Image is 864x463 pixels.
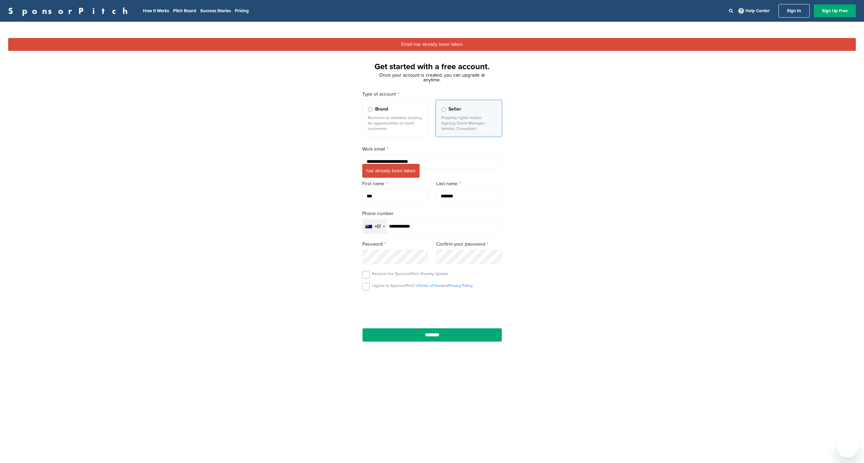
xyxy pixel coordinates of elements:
[235,8,249,14] a: Pricing
[368,107,372,112] input: Brand Business or marketer looking for opportunities to reach customers
[173,8,196,14] a: Pitch Board
[143,8,169,14] a: How It Works
[436,180,502,188] label: Last name
[418,283,441,288] a: Terms of Use
[200,8,231,14] a: Success Stories
[362,146,502,153] label: Work email
[375,105,388,113] span: Brand
[363,219,387,233] div: Selected country
[837,436,859,458] iframe: Button to launch messaging window
[372,271,448,276] p: Receive the SponsorPitch Weekly Update
[379,72,485,83] span: Once your account is created, you can upgrade at anytime.
[362,91,502,98] label: Type of account
[441,107,446,112] input: Seller Property rights holder, Agency, Event Manager, Vendor, Consultant
[354,61,510,73] h1: Get started with a free account.
[372,283,473,288] p: I agree to SponsorPitch’s and
[8,6,132,15] a: SponsorPitch
[362,240,428,248] label: Password
[448,283,473,288] a: Privacy Policy
[368,115,423,131] p: Business or marketer looking for opportunities to reach customers
[362,164,420,178] span: has already been taken
[362,180,428,188] label: First name
[374,224,381,229] div: +61
[8,38,856,51] div: Email has already been taken
[814,4,856,17] a: Sign Up Free
[737,7,771,15] a: Help Center
[448,105,461,113] span: Seller
[441,115,496,131] p: Property rights holder, Agency, Event Manager, Vendor, Consultant
[436,240,502,248] label: Confirm your password
[778,4,810,18] a: Sign In
[362,210,502,217] label: Phone number
[393,298,471,318] iframe: reCAPTCHA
